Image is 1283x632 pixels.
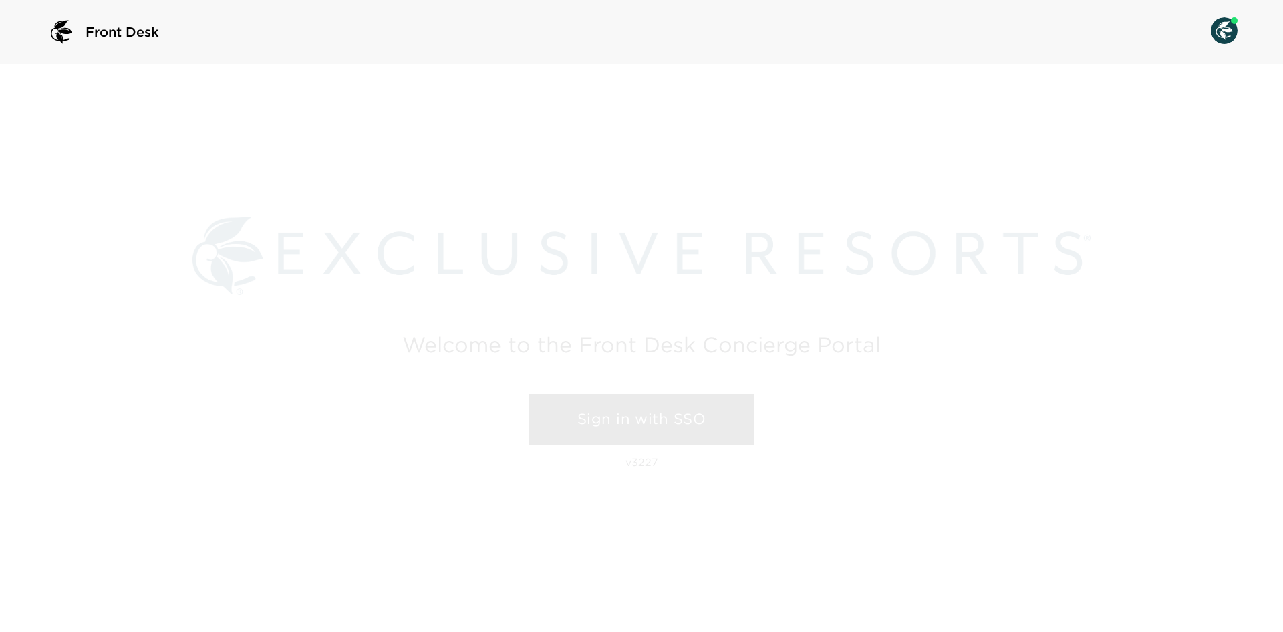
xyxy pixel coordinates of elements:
[402,334,881,355] h2: Welcome to the Front Desk Concierge Portal
[529,394,754,445] a: Sign in with SSO
[192,217,1091,295] img: Exclusive Resorts logo
[625,455,658,469] p: v3227
[86,23,159,41] span: Front Desk
[45,16,78,48] img: logo
[1211,17,1238,44] img: User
